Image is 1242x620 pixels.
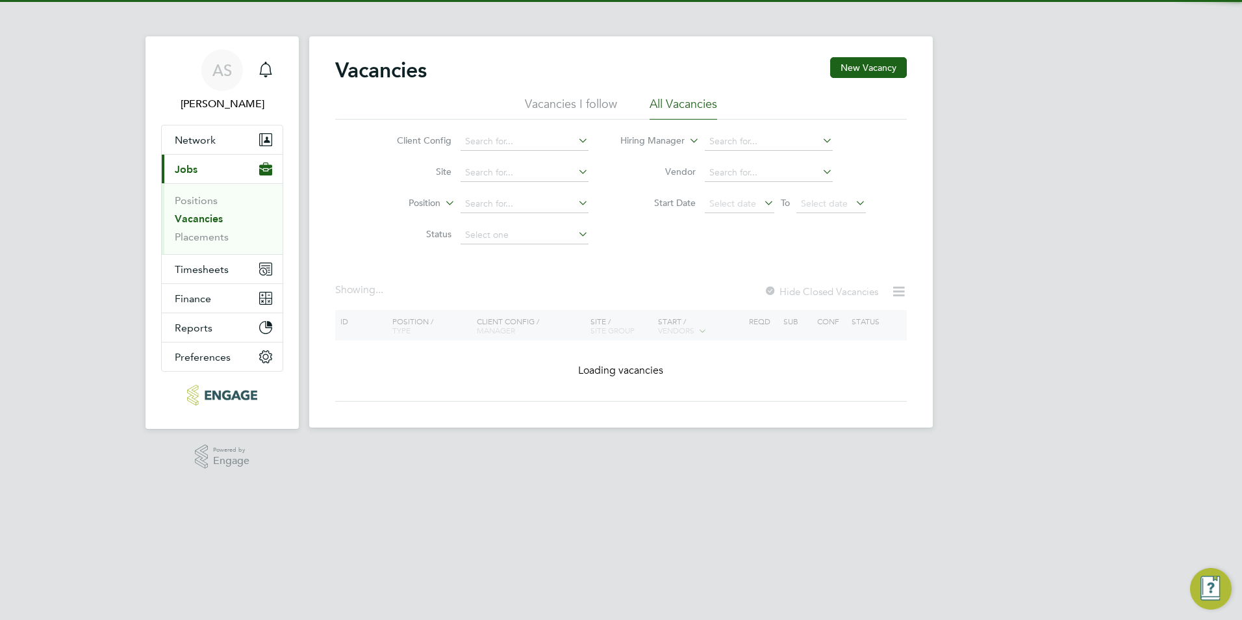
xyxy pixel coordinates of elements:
[377,166,451,177] label: Site
[161,96,283,112] span: Avais Sabir
[650,96,717,120] li: All Vacancies
[187,385,257,406] img: carbonrecruitment-logo-retina.png
[175,134,216,146] span: Network
[621,197,696,209] label: Start Date
[1190,568,1232,610] button: Engage Resource Center
[461,164,589,182] input: Search for...
[195,445,250,469] a: Powered byEngage
[175,163,197,175] span: Jobs
[175,292,211,305] span: Finance
[162,313,283,342] button: Reports
[162,125,283,154] button: Network
[175,322,212,334] span: Reports
[335,283,386,297] div: Showing
[162,342,283,371] button: Preferences
[162,284,283,313] button: Finance
[525,96,617,120] li: Vacancies I follow
[213,445,249,456] span: Powered by
[461,133,589,151] input: Search for...
[830,57,907,78] button: New Vacancy
[335,57,427,83] h2: Vacancies
[621,166,696,177] label: Vendor
[175,213,223,225] a: Vacancies
[377,135,451,146] label: Client Config
[461,195,589,213] input: Search for...
[777,194,794,211] span: To
[801,198,848,209] span: Select date
[162,255,283,283] button: Timesheets
[461,226,589,244] input: Select one
[213,456,249,467] span: Engage
[175,231,229,243] a: Placements
[709,198,756,209] span: Select date
[175,263,229,276] span: Timesheets
[161,49,283,112] a: AS[PERSON_NAME]
[764,285,878,298] label: Hide Closed Vacancies
[175,194,218,207] a: Positions
[212,62,232,79] span: AS
[705,164,833,182] input: Search for...
[162,155,283,183] button: Jobs
[375,283,383,296] span: ...
[146,36,299,429] nav: Main navigation
[162,183,283,254] div: Jobs
[366,197,440,210] label: Position
[705,133,833,151] input: Search for...
[161,385,283,406] a: Go to home page
[610,135,685,148] label: Hiring Manager
[377,228,451,240] label: Status
[175,351,231,363] span: Preferences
